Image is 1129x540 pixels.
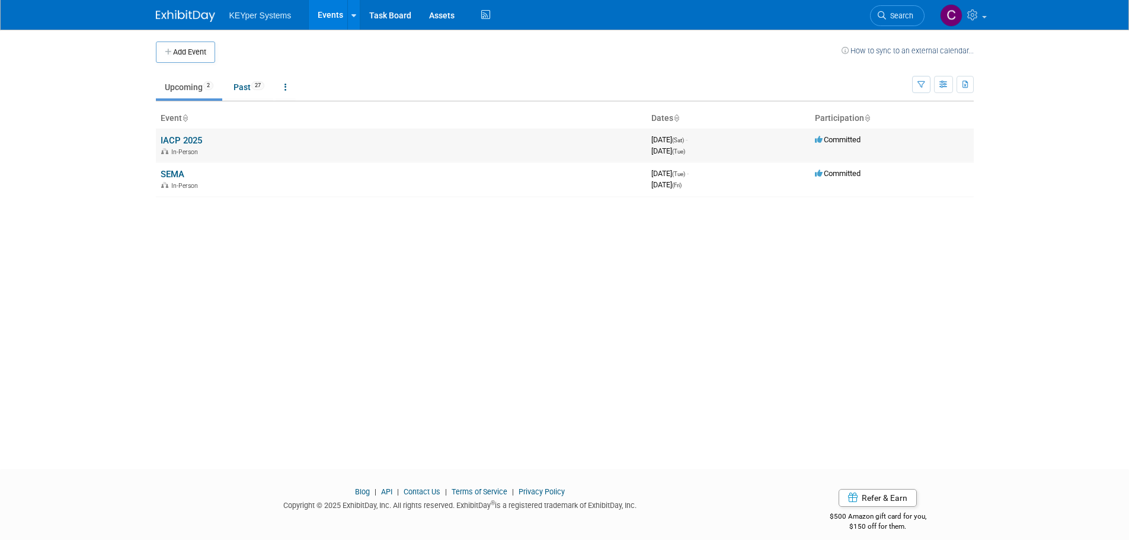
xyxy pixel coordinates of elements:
[404,487,440,496] a: Contact Us
[251,81,264,90] span: 27
[156,41,215,63] button: Add Event
[161,135,202,146] a: IACP 2025
[687,169,689,178] span: -
[839,489,917,507] a: Refer & Earn
[672,137,684,143] span: (Sat)
[355,487,370,496] a: Blog
[782,504,974,531] div: $500 Amazon gift card for you,
[161,182,168,188] img: In-Person Event
[651,135,687,144] span: [DATE]
[161,169,184,180] a: SEMA
[686,135,687,144] span: -
[651,180,682,189] span: [DATE]
[381,487,392,496] a: API
[452,487,507,496] a: Terms of Service
[651,169,689,178] span: [DATE]
[672,182,682,188] span: (Fri)
[225,76,273,98] a: Past27
[156,76,222,98] a: Upcoming2
[156,497,765,511] div: Copyright © 2025 ExhibitDay, Inc. All rights reserved. ExhibitDay is a registered trademark of Ex...
[161,148,168,154] img: In-Person Event
[203,81,213,90] span: 2
[842,46,974,55] a: How to sync to an external calendar...
[647,108,810,129] th: Dates
[940,4,962,27] img: Cameron Baucom
[886,11,913,20] span: Search
[171,182,202,190] span: In-Person
[651,146,685,155] span: [DATE]
[372,487,379,496] span: |
[672,148,685,155] span: (Tue)
[156,108,647,129] th: Event
[394,487,402,496] span: |
[815,135,861,144] span: Committed
[672,171,685,177] span: (Tue)
[673,113,679,123] a: Sort by Start Date
[171,148,202,156] span: In-Person
[870,5,925,26] a: Search
[442,487,450,496] span: |
[864,113,870,123] a: Sort by Participation Type
[509,487,517,496] span: |
[491,500,495,506] sup: ®
[782,522,974,532] div: $150 off for them.
[519,487,565,496] a: Privacy Policy
[810,108,974,129] th: Participation
[815,169,861,178] span: Committed
[156,10,215,22] img: ExhibitDay
[182,113,188,123] a: Sort by Event Name
[229,11,292,20] span: KEYper Systems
